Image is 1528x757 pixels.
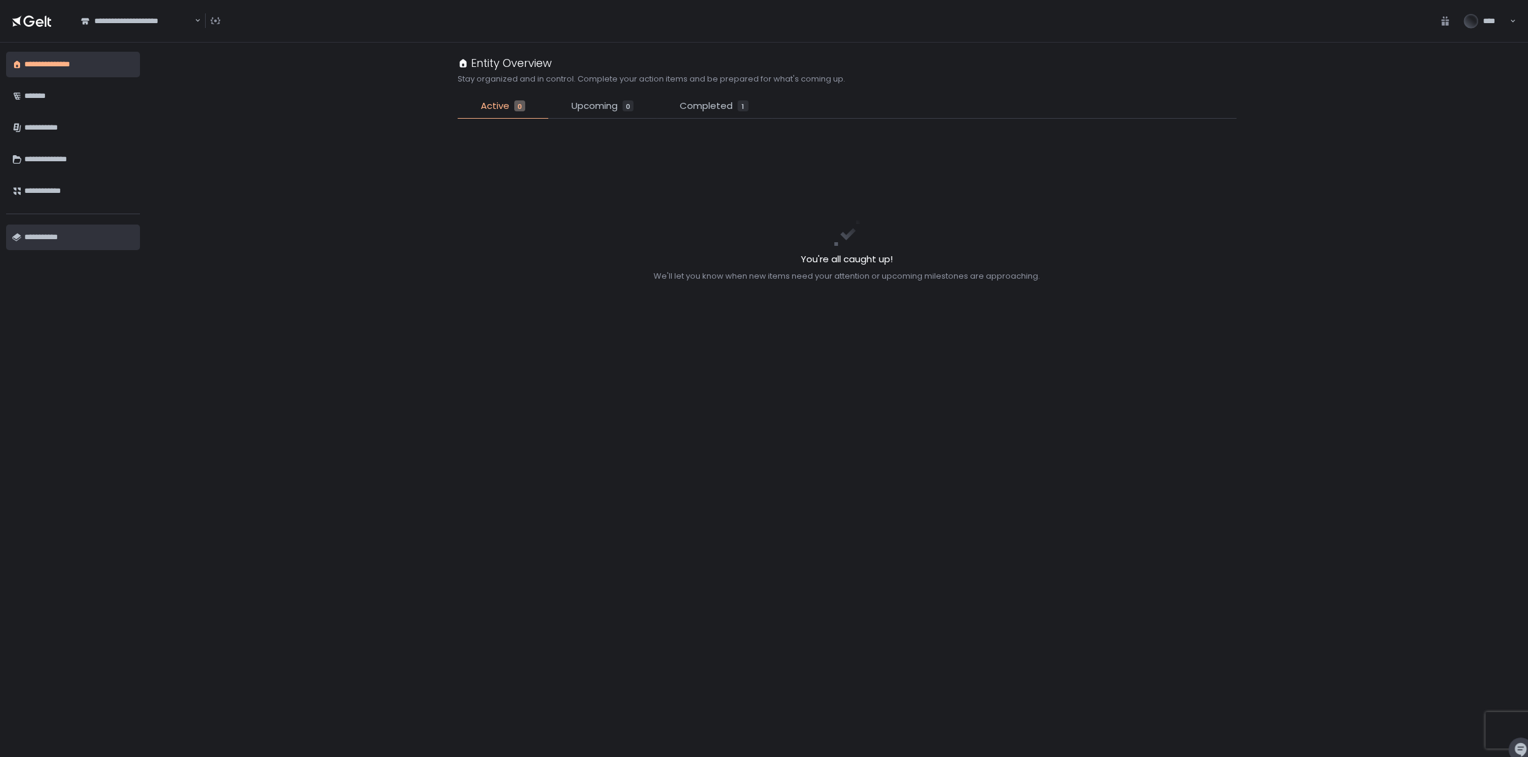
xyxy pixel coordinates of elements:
h2: Stay organized and in control. Complete your action items and be prepared for what's coming up. [458,74,845,85]
div: 0 [514,100,525,111]
div: Search for option [73,9,200,34]
span: Upcoming [571,99,618,113]
div: Entity Overview [458,55,552,71]
div: 1 [738,100,748,111]
h2: You're all caught up! [654,253,1040,267]
span: Completed [680,99,733,113]
span: Active [481,99,509,113]
div: 0 [623,100,633,111]
div: We'll let you know when new items need your attention or upcoming milestones are approaching. [654,271,1040,282]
